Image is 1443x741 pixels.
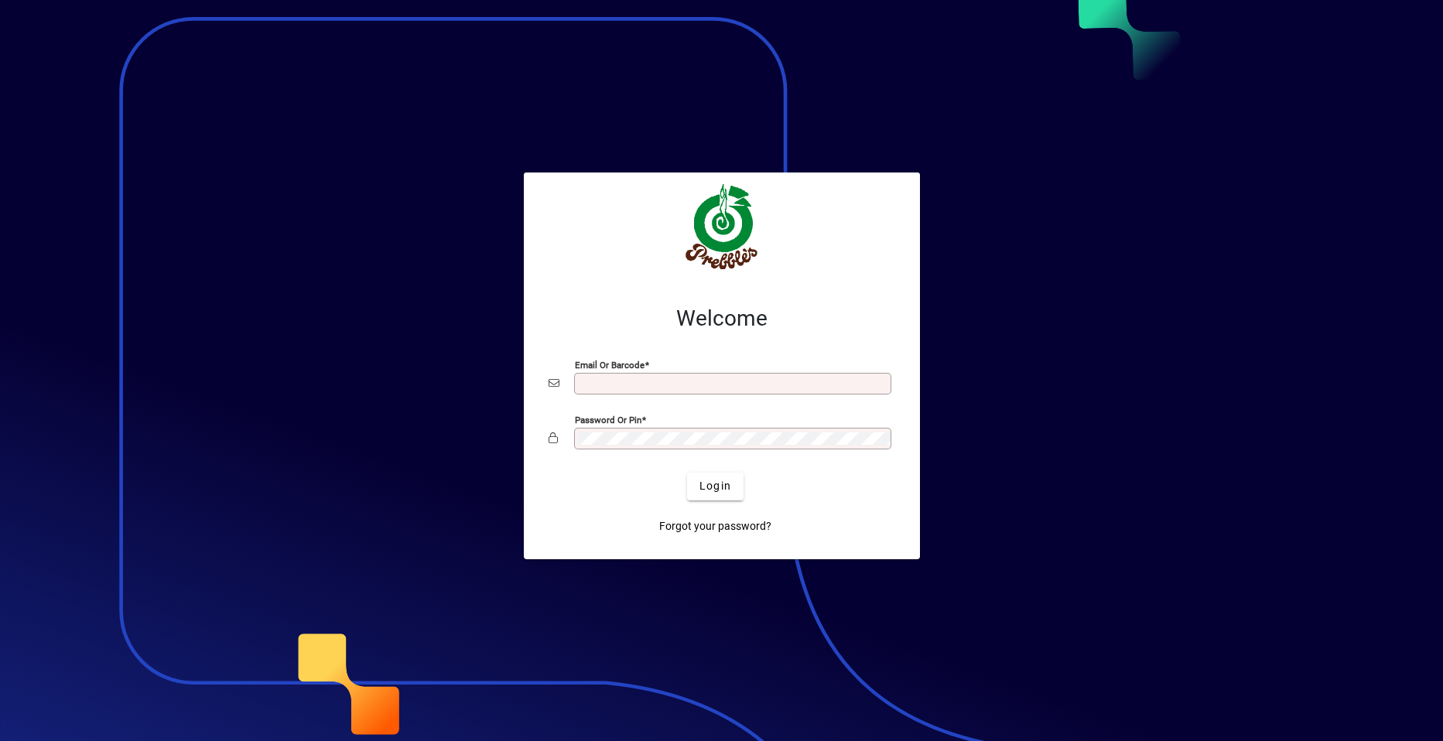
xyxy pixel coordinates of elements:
[575,359,645,370] mat-label: Email or Barcode
[549,306,895,332] h2: Welcome
[687,473,744,500] button: Login
[575,414,641,425] mat-label: Password or Pin
[699,478,731,494] span: Login
[659,518,771,534] span: Forgot your password?
[653,513,778,541] a: Forgot your password?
